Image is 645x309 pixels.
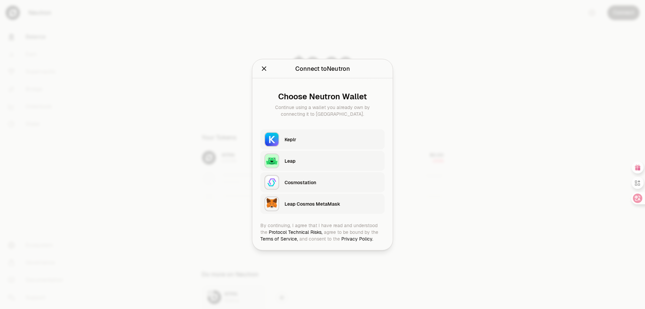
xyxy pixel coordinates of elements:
div: Choose Neutron Wallet [266,92,379,101]
a: Protocol Technical Risks, [269,229,322,235]
div: Continue using a wallet you already own by connecting it to [GEOGRAPHIC_DATA]. [266,104,379,117]
div: Leap [285,157,381,164]
img: Cosmostation [264,175,279,190]
div: Keplr [285,136,381,143]
button: CosmostationCosmostation [260,172,385,192]
button: KeplrKeplr [260,129,385,149]
div: Connect to Neutron [295,64,350,73]
img: Keplr [264,132,279,147]
img: Leap [264,153,279,168]
img: Leap Cosmos MetaMask [264,196,279,211]
div: Cosmostation [285,179,381,186]
div: By continuing, I agree that I have read and understood the agree to be bound by the and consent t... [260,222,385,242]
div: Leap Cosmos MetaMask [285,200,381,207]
a: Privacy Policy. [341,236,373,242]
button: Leap Cosmos MetaMaskLeap Cosmos MetaMask [260,194,385,214]
a: Terms of Service, [260,236,298,242]
button: LeapLeap [260,151,385,171]
button: Close [260,64,268,73]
